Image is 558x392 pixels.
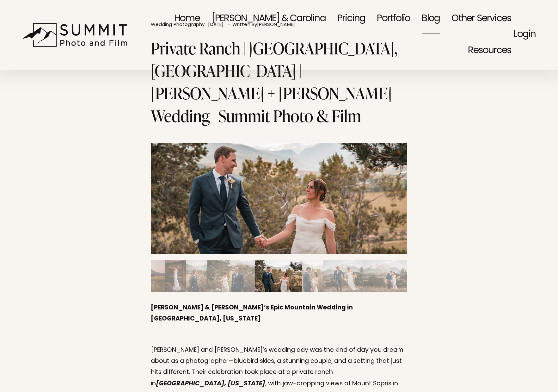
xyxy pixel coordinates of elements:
em: [GEOGRAPHIC_DATA], [US_STATE] [156,379,265,388]
img: Slide 6 [302,260,323,292]
a: Portfolio [377,3,410,35]
a: folder dropdown [468,35,511,67]
a: Login [513,20,536,50]
img: Slide 7 [323,260,363,292]
a: Blog [422,3,440,35]
img: Slide 8 [363,260,410,292]
h1: Private Ranch | [GEOGRAPHIC_DATA], [GEOGRAPHIC_DATA] | [PERSON_NAME] + [PERSON_NAME] Wedding | Su... [151,37,408,127]
a: Home [174,3,200,35]
a: folder dropdown [451,3,511,35]
img: Slide 3 [186,260,207,292]
span: Resources [468,36,511,66]
img: Slide 4 [207,260,255,292]
a: Pricing [337,3,365,35]
img: Conarroe-10741-Edit.jpg [151,113,407,284]
span: Other Services [451,4,511,34]
img: Summit Photo and Film [22,23,132,47]
img: Slide 5 [255,260,302,292]
a: [PERSON_NAME] & Carolina [212,3,326,35]
strong: [PERSON_NAME] & [PERSON_NAME]’s Epic Mountain Wedding in [GEOGRAPHIC_DATA], [US_STATE] [151,303,354,324]
img: Slide 2 [165,260,187,292]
